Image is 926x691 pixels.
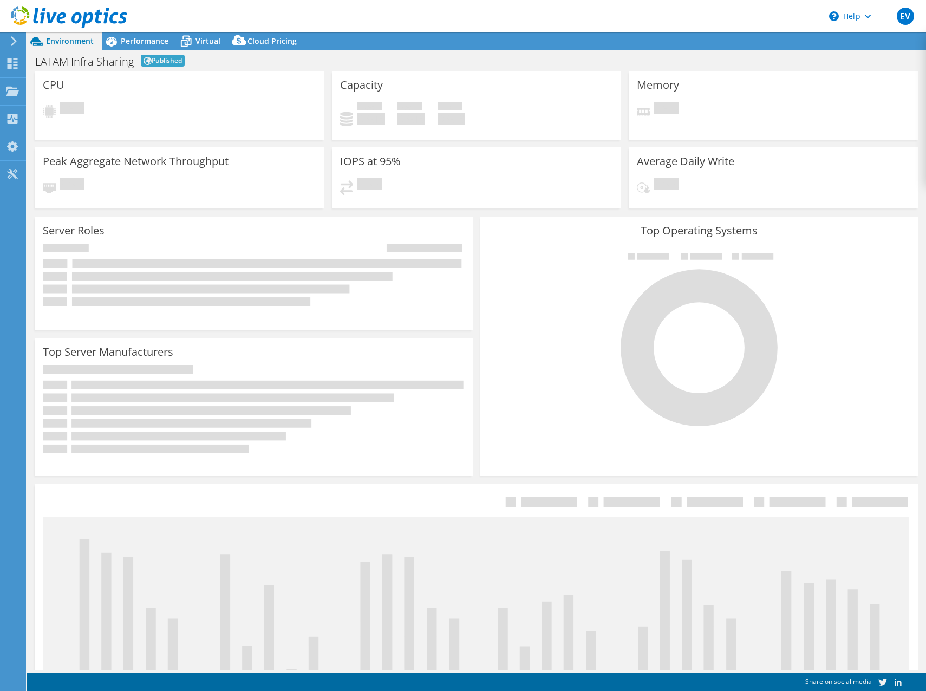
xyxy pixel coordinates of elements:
span: Pending [60,178,84,193]
h4: 0 GiB [397,113,425,125]
span: Used [357,102,382,113]
h3: Server Roles [43,225,105,237]
h3: Average Daily Write [637,155,734,167]
span: Pending [60,102,84,116]
h4: 0 GiB [438,113,465,125]
span: Environment [46,36,94,46]
h3: IOPS at 95% [340,155,401,167]
h3: Top Operating Systems [488,225,910,237]
h3: Capacity [340,79,383,91]
span: EV [897,8,914,25]
span: Share on social media [805,677,872,686]
h3: Top Server Manufacturers [43,346,173,358]
span: Virtual [195,36,220,46]
span: Free [397,102,422,113]
span: Pending [654,102,679,116]
span: Performance [121,36,168,46]
svg: \n [829,11,839,21]
span: Total [438,102,462,113]
h3: Peak Aggregate Network Throughput [43,155,229,167]
span: Pending [654,178,679,193]
h3: CPU [43,79,64,91]
h4: 0 GiB [357,113,385,125]
span: Pending [357,178,382,193]
span: Cloud Pricing [247,36,297,46]
h3: Memory [637,79,679,91]
h1: LATAM Infra Sharing [35,56,134,67]
span: Published [141,55,185,67]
